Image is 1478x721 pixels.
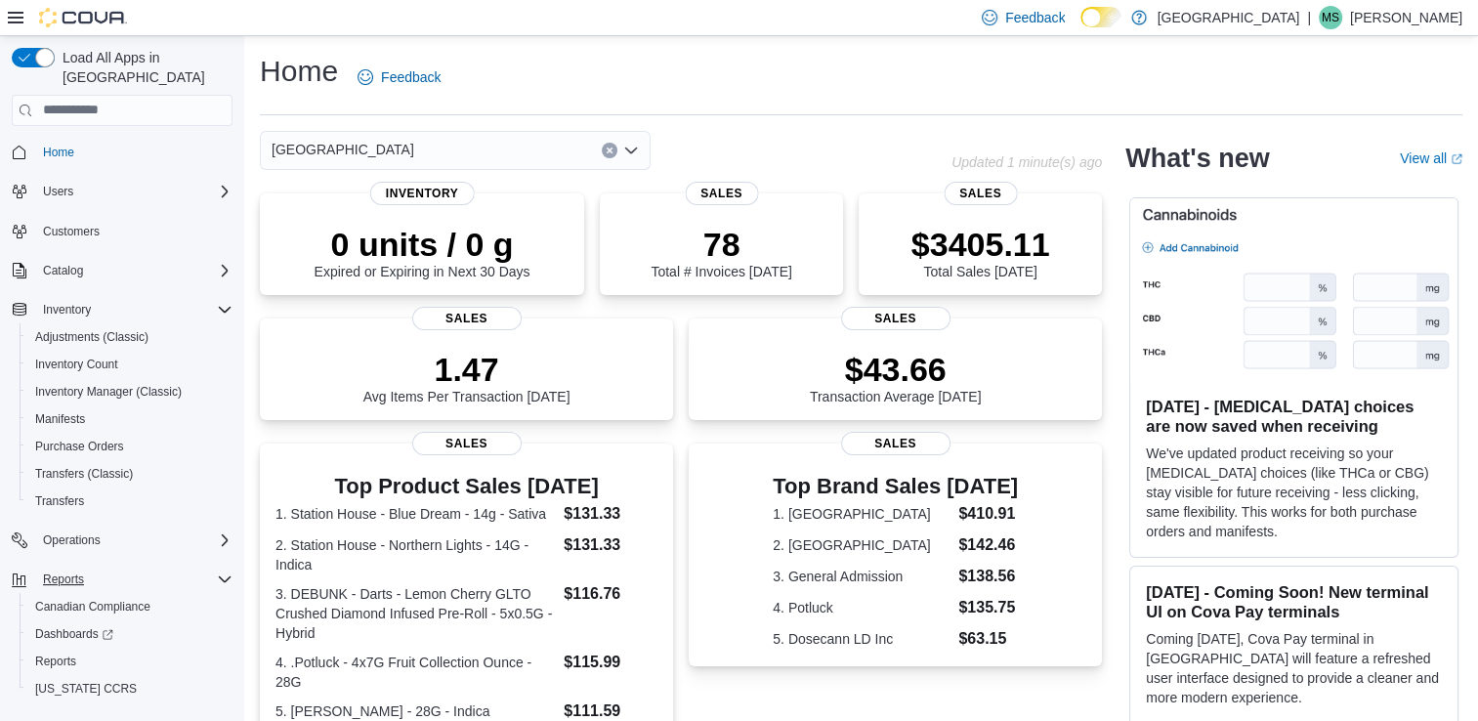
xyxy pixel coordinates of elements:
dd: $115.99 [564,651,657,674]
span: Purchase Orders [27,435,232,458]
a: Dashboards [20,620,240,648]
button: Customers [4,217,240,245]
dd: $63.15 [958,627,1018,651]
dd: $131.33 [564,533,657,557]
span: Users [35,180,232,203]
span: Load All Apps in [GEOGRAPHIC_DATA] [55,48,232,87]
p: $3405.11 [911,225,1050,264]
span: Sales [944,182,1017,205]
p: We've updated product receiving so your [MEDICAL_DATA] choices (like THCa or CBG) stay visible fo... [1146,444,1442,541]
input: Dark Mode [1080,7,1121,27]
button: Users [35,180,81,203]
span: Feedback [1005,8,1065,27]
p: 78 [651,225,791,264]
span: Canadian Compliance [35,599,150,615]
span: Dashboards [35,626,113,642]
h2: What's new [1125,143,1269,174]
span: MS [1322,6,1339,29]
a: Transfers [27,489,92,513]
p: Updated 1 minute(s) ago [951,154,1102,170]
span: Inventory Count [27,353,232,376]
button: Reports [20,648,240,675]
button: Reports [4,566,240,593]
span: [US_STATE] CCRS [35,681,137,697]
button: Transfers [20,488,240,515]
button: Adjustments (Classic) [20,323,240,351]
dt: 5. Dosecann LD Inc [773,629,950,649]
button: Manifests [20,405,240,433]
span: Reports [35,568,232,591]
a: [US_STATE] CCRS [27,677,145,700]
span: Home [43,145,74,160]
button: Catalog [4,257,240,284]
span: Home [35,140,232,164]
span: Sales [412,307,522,330]
span: Inventory Manager (Classic) [27,380,232,403]
a: Inventory Manager (Classic) [27,380,190,403]
div: Total Sales [DATE] [911,225,1050,279]
button: Purchase Orders [20,433,240,460]
h1: Home [260,52,338,91]
span: Inventory [43,302,91,318]
span: Inventory Count [35,357,118,372]
a: Dashboards [27,622,121,646]
span: Sales [685,182,758,205]
div: Mike Smith [1319,6,1342,29]
p: [GEOGRAPHIC_DATA] [1157,6,1299,29]
dd: $116.76 [564,582,657,606]
span: [GEOGRAPHIC_DATA] [272,138,414,161]
dd: $131.33 [564,502,657,526]
span: Operations [35,529,232,552]
span: Reports [35,654,76,669]
p: $43.66 [810,350,982,389]
a: Reports [27,650,84,673]
a: Home [35,141,82,164]
dt: 3. DEBUNK - Darts - Lemon Cherry GLTO Crushed Diamond Infused Pre-Roll - 5x0.5G - Hybrid [275,584,556,643]
span: Catalog [43,263,83,278]
span: Transfers (Classic) [27,462,232,486]
button: [US_STATE] CCRS [20,675,240,702]
span: Canadian Compliance [27,595,232,618]
dt: 2. Station House - Northern Lights - 14G - Indica [275,535,556,574]
div: Transaction Average [DATE] [810,350,982,404]
span: Feedback [381,67,441,87]
span: Washington CCRS [27,677,232,700]
dt: 5. [PERSON_NAME] - 28G - Indica [275,701,556,721]
dt: 1. [GEOGRAPHIC_DATA] [773,504,950,524]
span: Inventory [35,298,232,321]
svg: External link [1451,153,1462,165]
span: Manifests [35,411,85,427]
button: Users [4,178,240,205]
dt: 1. Station House - Blue Dream - 14g - Sativa [275,504,556,524]
div: Expired or Expiring in Next 30 Days [315,225,530,279]
button: Operations [35,529,108,552]
button: Inventory [4,296,240,323]
dd: $410.91 [958,502,1018,526]
span: Customers [35,219,232,243]
a: Purchase Orders [27,435,132,458]
span: Adjustments (Classic) [27,325,232,349]
span: Purchase Orders [35,439,124,454]
p: Coming [DATE], Cova Pay terminal in [GEOGRAPHIC_DATA] will feature a refreshed user interface des... [1146,629,1442,707]
a: View allExternal link [1400,150,1462,166]
a: Customers [35,220,107,243]
p: [PERSON_NAME] [1350,6,1462,29]
a: Manifests [27,407,93,431]
p: 0 units / 0 g [315,225,530,264]
span: Users [43,184,73,199]
span: Adjustments (Classic) [35,329,148,345]
a: Feedback [350,58,448,97]
span: Dark Mode [1080,27,1081,28]
div: Total # Invoices [DATE] [651,225,791,279]
dd: $142.46 [958,533,1018,557]
dt: 4. Potluck [773,598,950,617]
button: Inventory Manager (Classic) [20,378,240,405]
button: Open list of options [623,143,639,158]
span: Transfers [27,489,232,513]
button: Operations [4,527,240,554]
span: Catalog [35,259,232,282]
span: Operations [43,532,101,548]
button: Inventory Count [20,351,240,378]
button: Home [4,138,240,166]
a: Transfers (Classic) [27,462,141,486]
